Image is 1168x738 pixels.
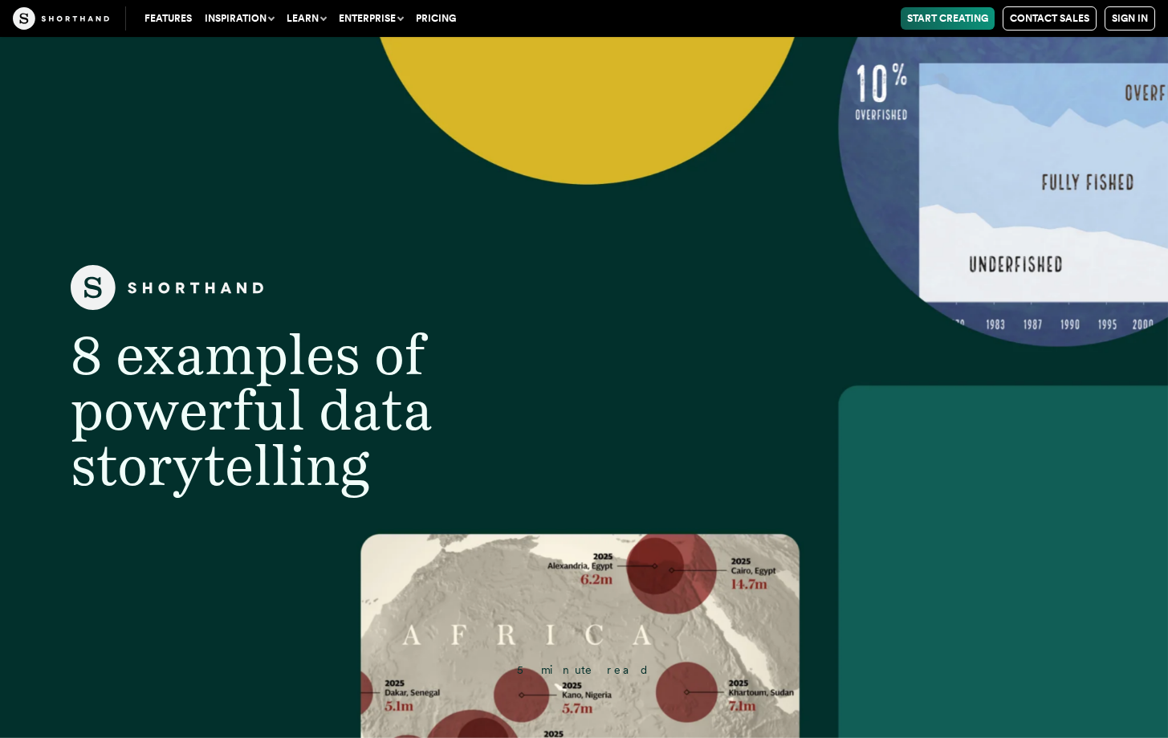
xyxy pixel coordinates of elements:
[332,7,409,30] button: Enterprise
[517,663,650,676] span: 5 minute read
[1105,6,1155,31] a: Sign in
[901,7,995,30] a: Start Creating
[1003,6,1097,31] a: Contact Sales
[409,7,462,30] a: Pricing
[13,7,109,30] img: The Craft
[280,7,332,30] button: Learn
[71,321,433,499] span: 8 examples of powerful data storytelling
[198,7,280,30] button: Inspiration
[138,7,198,30] a: Features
